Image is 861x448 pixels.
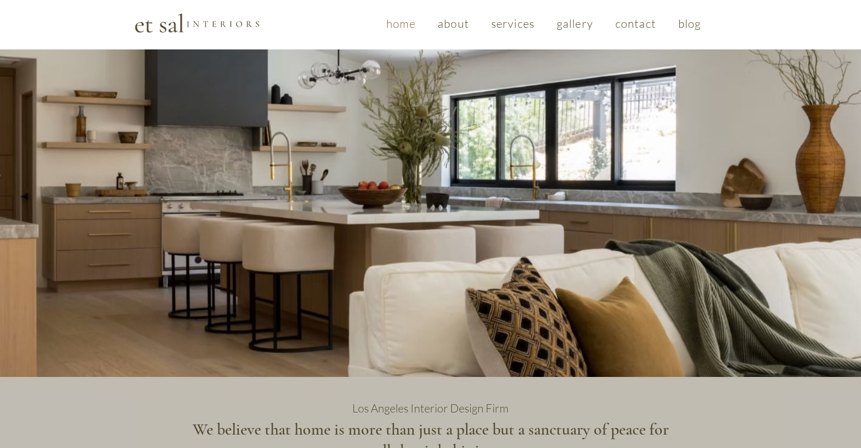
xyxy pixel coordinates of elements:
a: about [429,11,478,36]
a: contact [606,11,665,36]
img: Et Sal Logo [134,12,260,33]
a: services [482,11,543,36]
span: blog [678,16,701,30]
span: contact [615,16,656,30]
nav: Site [377,11,710,36]
span: services [491,16,535,30]
span: gallery [557,16,593,30]
span: home [386,16,416,30]
a: home [377,11,425,36]
a: blog [669,11,710,36]
span: Los Angeles Interior Design Firm [352,401,509,415]
span: about [438,16,469,30]
a: gallery [547,11,602,36]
